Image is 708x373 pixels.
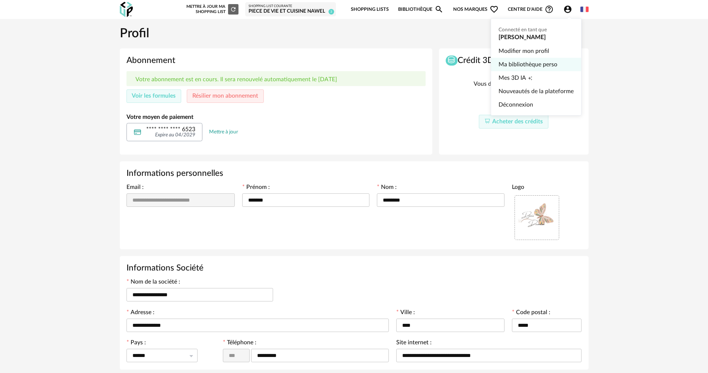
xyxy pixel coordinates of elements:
[545,5,554,14] span: Help Circle Outline icon
[499,71,526,85] span: Mes 3D IA
[120,26,589,42] h1: Profil
[192,93,258,99] span: Résilier mon abonnement
[377,184,397,192] label: Nom :
[187,89,264,103] button: Résilier mon abonnement
[580,5,589,13] img: fr
[120,2,133,17] img: OXP
[126,279,180,287] label: Nom de la société :
[126,89,182,103] button: Voir les formules
[528,71,532,85] span: Creation icon
[479,115,548,129] button: Acheter des crédits
[249,4,333,15] a: Shopping List courante PIECE DE VIE ET CUISINE Nawel 3
[223,340,256,347] label: Téléphone :
[135,76,337,83] p: Votre abonnement est en cours. Il sera renouvelé automatiquement le [DATE]
[563,5,572,14] span: Account Circle icon
[242,184,270,192] label: Prénom :
[249,8,333,15] div: PIECE DE VIE ET CUISINE Nawel
[398,1,443,18] a: BibliothèqueMagnify icon
[132,93,176,99] span: Voir les formules
[126,263,582,274] h3: Informations Société
[492,118,543,124] span: Acheter des crédits
[351,1,389,18] a: Shopping Lists
[474,80,554,88] div: Vous disposez actuellement de
[126,113,426,121] div: Votre moyen de paiement
[126,168,582,179] h3: Informations personnelles
[126,310,154,317] label: Adresse :
[490,5,499,14] span: Heart Outline icon
[499,58,574,71] a: Ma bibliothèque perso
[126,340,146,347] label: Pays :
[146,133,195,138] div: Expire au 04/2029
[563,5,576,14] span: Account Circle icon
[249,4,333,9] div: Shopping List courante
[230,7,237,11] span: Refresh icon
[499,71,574,85] a: Mes 3D IACreation icon
[512,310,550,317] label: Code postal :
[396,340,432,347] label: Site internet :
[396,310,415,317] label: Ville :
[446,55,582,66] h3: Crédit 3D IA
[185,4,238,15] div: Mettre à jour ma Shopping List
[499,98,574,111] a: Déconnexion
[126,55,426,66] h3: Abonnement
[512,184,524,192] label: Logo
[435,5,443,14] span: Magnify icon
[499,85,574,98] a: Nouveautés de la plateforme
[209,129,238,135] a: Mettre à jour
[508,5,554,14] span: Centre d'aideHelp Circle Outline icon
[499,44,574,58] a: Modifier mon profil
[453,1,499,18] span: Nos marques
[329,9,334,15] span: 3
[126,184,144,192] label: Email :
